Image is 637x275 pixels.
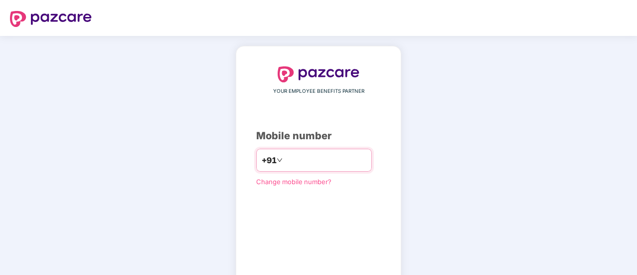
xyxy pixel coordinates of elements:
img: logo [10,11,92,27]
span: +91 [262,154,277,167]
div: Mobile number [256,128,381,144]
span: down [277,157,283,163]
span: YOUR EMPLOYEE BENEFITS PARTNER [273,87,364,95]
a: Change mobile number? [256,178,331,186]
img: logo [278,66,359,82]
